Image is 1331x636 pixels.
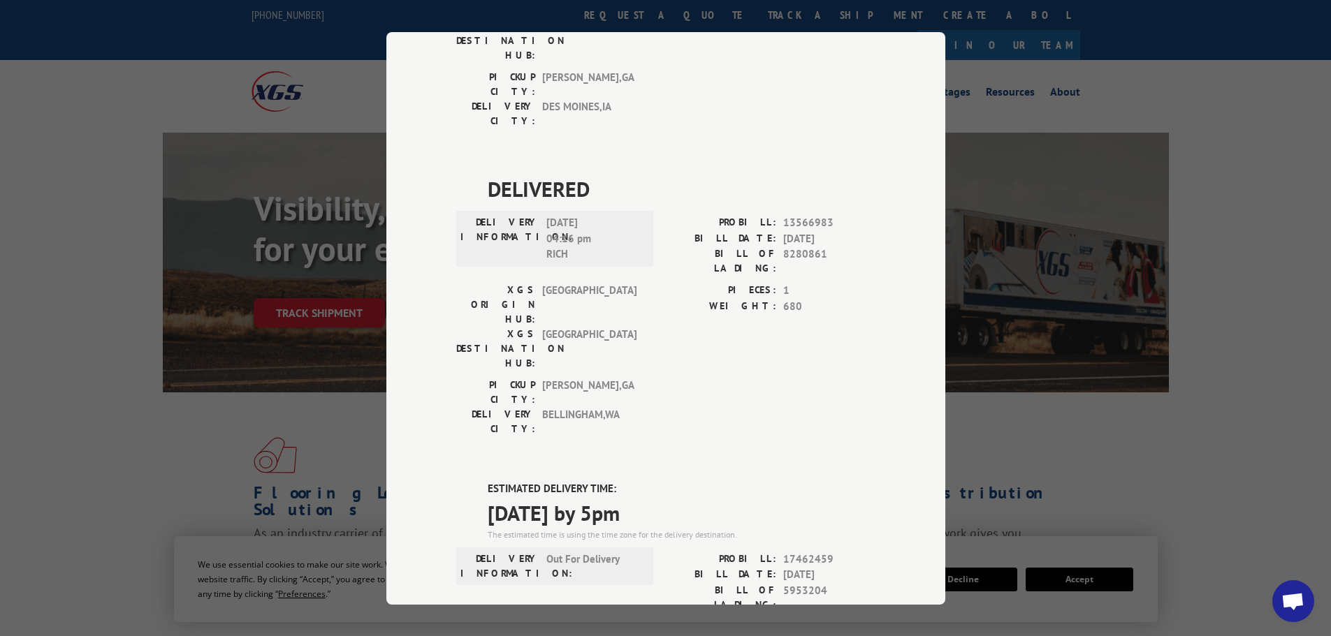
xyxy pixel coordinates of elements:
[666,567,776,583] label: BILL DATE:
[488,481,875,497] label: ESTIMATED DELIVERY TIME:
[783,283,875,299] span: 1
[542,327,637,371] span: [GEOGRAPHIC_DATA]
[456,407,535,436] label: DELIVERY CITY:
[666,215,776,231] label: PROBILL:
[456,378,535,407] label: PICKUP CITY:
[1272,580,1314,622] a: Open chat
[542,378,637,407] span: [PERSON_NAME] , GA
[546,551,641,580] span: Out For Delivery
[666,230,776,246] label: BILL DATE:
[542,19,637,63] span: TAX-AIR
[783,246,875,276] span: 8280861
[666,246,776,276] label: BILL OF LADING:
[783,215,875,231] span: 13566983
[666,283,776,299] label: PIECES:
[783,567,875,583] span: [DATE]
[456,19,535,63] label: XGS DESTINATION HUB:
[542,407,637,436] span: BELLINGHAM , WA
[783,230,875,246] span: [DATE]
[666,582,776,612] label: BILL OF LADING:
[542,283,637,327] span: [GEOGRAPHIC_DATA]
[783,298,875,314] span: 680
[456,327,535,371] label: XGS DESTINATION HUB:
[488,528,875,540] div: The estimated time is using the time zone for the delivery destination.
[542,70,637,99] span: [PERSON_NAME] , GA
[666,298,776,314] label: WEIGHT:
[460,551,539,580] label: DELIVERY INFORMATION:
[456,70,535,99] label: PICKUP CITY:
[542,99,637,128] span: DES MOINES , IA
[488,173,875,205] span: DELIVERED
[783,582,875,612] span: 5953204
[488,496,875,528] span: [DATE] by 5pm
[456,283,535,327] label: XGS ORIGIN HUB:
[783,551,875,567] span: 17462459
[460,215,539,262] label: DELIVERY INFORMATION:
[666,551,776,567] label: PROBILL:
[456,99,535,128] label: DELIVERY CITY:
[546,215,641,262] span: [DATE] 04:16 pm RICH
